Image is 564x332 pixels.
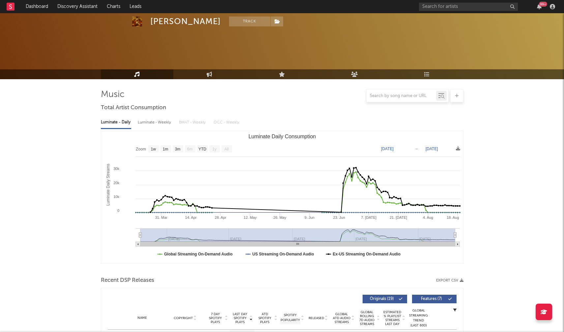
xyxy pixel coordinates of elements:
div: 99 + [539,2,547,7]
button: Features(7) [412,295,457,303]
button: 99+ [537,4,542,9]
text: 1m [163,147,168,151]
div: Luminate - Weekly [138,117,172,128]
text: 14. Apr [185,216,196,219]
text: Luminate Daily Streams [105,164,110,206]
button: Track [229,17,270,26]
span: Estimated % Playlist Streams Last Day [383,310,401,326]
text: 7. [DATE] [361,216,376,219]
text: Global Streaming On-Demand Audio [164,252,233,256]
text: 28. Apr [215,216,226,219]
text: 9. Jun [304,216,314,219]
text: All [224,147,228,151]
text: 1y [212,147,217,151]
text: 26. May [273,216,286,219]
text: Ex-US Streaming On-Demand Audio [333,252,401,256]
text: 31. Mar [155,216,167,219]
span: 7 Day Spotify Plays [207,312,224,324]
text: 1w [151,147,156,151]
div: Luminate - Daily [101,117,131,128]
text: 18. Aug [447,216,459,219]
text: [DATE] [381,147,394,151]
text: US Streaming On-Demand Audio [252,252,314,256]
button: Originals(19) [363,295,407,303]
text: 6m [187,147,193,151]
span: Global ATD Audio Streams [333,312,351,324]
input: Search for artists [419,3,518,11]
span: Spotify Popularity [281,313,300,323]
text: 12. May [244,216,257,219]
div: Name [121,315,164,320]
button: Export CSV [436,279,463,282]
text: 23. Jun [333,216,345,219]
span: Released [309,316,324,320]
text: 21. [DATE] [390,216,407,219]
text: 3m [175,147,180,151]
text: → [414,147,418,151]
text: 10k [113,195,119,199]
span: Features ( 7 ) [416,297,447,301]
svg: Luminate Daily Consumption [101,131,463,263]
text: [DATE] [426,147,438,151]
text: Zoom [136,147,146,151]
span: Originals ( 19 ) [367,297,397,301]
text: 30k [113,167,119,171]
text: YTD [198,147,206,151]
div: Global Streaming Trend (Last 60D) [409,308,429,328]
text: 20k [113,181,119,185]
span: Last Day Spotify Plays [231,312,249,324]
div: [PERSON_NAME] [150,17,221,26]
span: Recent DSP Releases [101,277,154,284]
span: Copyright [174,316,193,320]
span: Total Artist Consumption [101,104,166,112]
text: Luminate Daily Consumption [248,134,316,139]
span: Global Rolling 7D Audio Streams [358,310,376,326]
text: 0 [117,209,119,213]
input: Search by song name or URL [367,93,436,99]
span: ATD Spotify Plays [256,312,274,324]
text: 4. Aug [423,216,433,219]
